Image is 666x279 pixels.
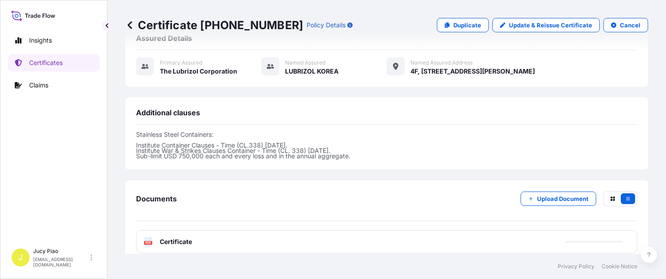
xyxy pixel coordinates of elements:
p: Cancel [620,21,640,30]
p: Update & Reissue Certificate [509,21,592,30]
span: The Lubrizol Corporation [160,67,237,76]
a: Privacy Policy [558,263,594,270]
a: Insights [8,31,100,49]
span: J [18,253,23,262]
span: Certificate [160,237,192,246]
p: Stainless Steel Containers: Institute Container Clauses - Time (CL.338) [DATE]. Institute War & S... [136,132,637,159]
p: Certificates [29,58,63,67]
a: Certificates [8,54,100,72]
span: LUBRIZOL KOREA [285,67,338,76]
a: Claims [8,76,100,94]
p: Claims [29,81,48,90]
span: Named Assured Address [410,59,473,66]
p: Policy Details [307,21,346,30]
p: Duplicate [453,21,481,30]
p: Upload Document [537,194,589,203]
p: [EMAIL_ADDRESS][DOMAIN_NAME] [33,257,89,267]
button: Upload Document [521,192,596,206]
p: Jucy Piao [33,248,89,255]
span: Named Assured [285,59,325,66]
span: Additional clauses [136,108,200,117]
a: Cookie Notice [602,263,637,270]
p: Insights [29,36,52,45]
p: Certificate [PHONE_NUMBER] [125,18,303,32]
span: 4F, [STREET_ADDRESS][PERSON_NAME] [410,67,535,76]
button: Cancel [603,18,648,32]
text: PDF [145,241,151,244]
a: Update & Reissue Certificate [492,18,600,32]
span: Documents [136,194,177,203]
span: Primary assured [160,59,202,66]
a: Duplicate [437,18,489,32]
